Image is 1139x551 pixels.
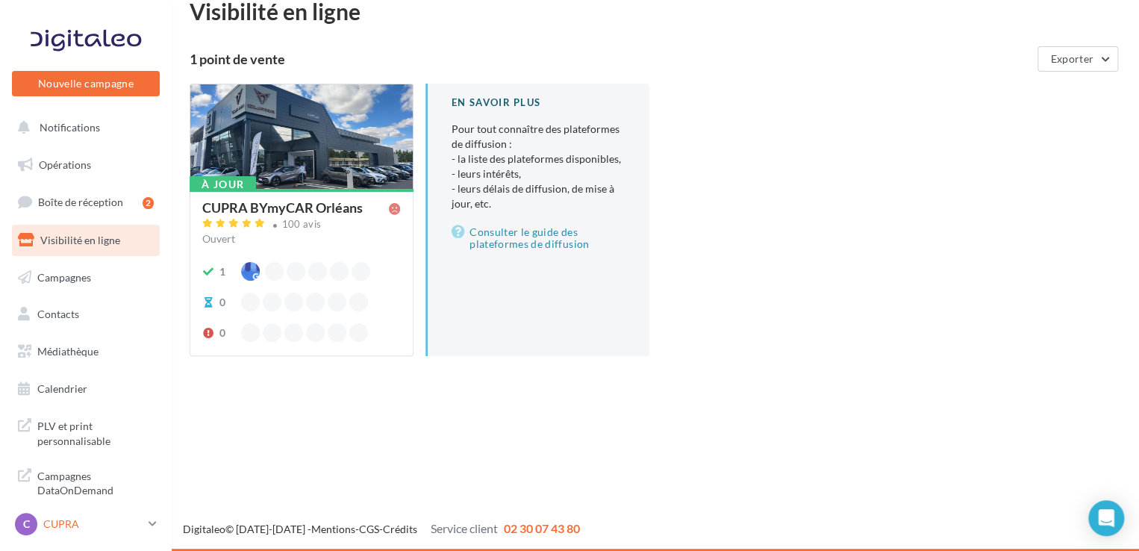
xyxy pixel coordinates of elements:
a: Visibilité en ligne [9,225,163,256]
a: Opérations [9,149,163,181]
div: CUPRA BYmyCAR Orléans [202,201,363,214]
li: - leurs intérêts, [452,166,625,181]
a: Campagnes [9,262,163,293]
button: Exporter [1037,46,1118,72]
a: Consulter le guide des plateformes de diffusion [452,223,625,253]
a: Calendrier [9,373,163,405]
a: Boîte de réception2 [9,186,163,218]
li: - leurs délais de diffusion, de mise à jour, etc. [452,181,625,211]
p: CUPRA [43,517,143,532]
div: En savoir plus [452,96,625,110]
span: Calendrier [37,382,87,395]
span: Notifications [40,121,100,134]
div: 0 [219,295,225,310]
span: C [23,517,30,532]
span: Ouvert [202,232,235,245]
span: © [DATE]-[DATE] - - - [183,523,580,535]
span: Opérations [39,158,91,171]
span: PLV et print personnalisable [37,416,154,448]
div: 0 [219,326,225,340]
span: Campagnes DataOnDemand [37,466,154,498]
div: 1 [219,264,225,279]
a: PLV et print personnalisable [9,410,163,454]
a: Campagnes DataOnDemand [9,460,163,504]
a: 100 avis [202,217,401,234]
p: Pour tout connaître des plateformes de diffusion : [452,122,625,211]
div: Open Intercom Messenger [1088,500,1124,536]
span: 02 30 07 43 80 [504,521,580,535]
button: Nouvelle campagne [12,71,160,96]
div: 2 [143,197,154,209]
a: Médiathèque [9,336,163,367]
li: - la liste des plateformes disponibles, [452,152,625,166]
div: 100 avis [282,220,322,229]
a: Contacts [9,299,163,330]
span: Service client [431,521,498,535]
div: À jour [190,176,256,193]
a: Digitaleo [183,523,225,535]
span: Contacts [37,308,79,320]
a: C CUPRA [12,510,160,538]
div: 1 point de vente [190,52,1032,66]
span: Campagnes [37,270,91,283]
a: CGS [359,523,379,535]
button: Notifications [9,112,157,143]
span: Boîte de réception [38,196,123,208]
a: Mentions [311,523,355,535]
a: Crédits [383,523,417,535]
span: Visibilité en ligne [40,234,120,246]
span: Exporter [1050,52,1093,65]
span: Médiathèque [37,345,99,358]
